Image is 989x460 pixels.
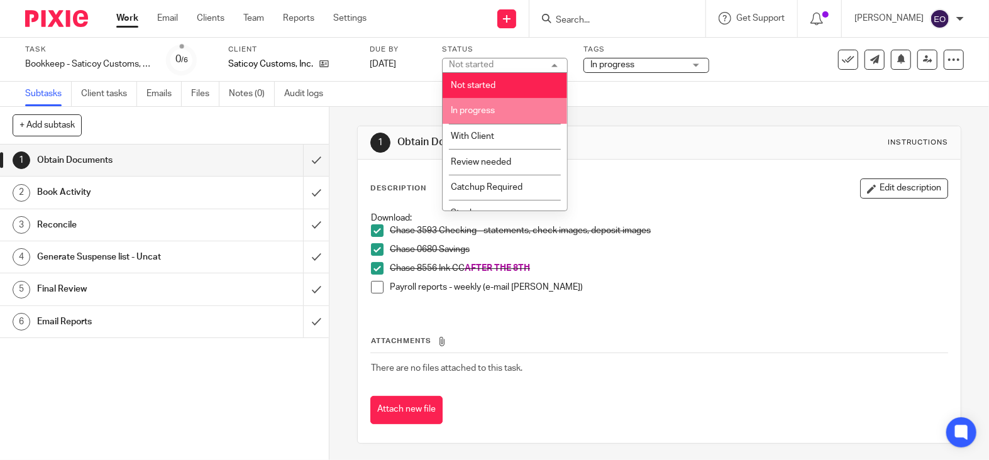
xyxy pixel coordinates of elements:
[888,138,948,148] div: Instructions
[283,12,314,25] a: Reports
[370,133,390,153] div: 1
[191,82,219,106] a: Files
[13,216,30,234] div: 3
[590,60,634,69] span: In progress
[397,136,687,149] h1: Obtain Documents
[451,209,474,217] span: Stuck
[175,52,188,67] div: 0
[25,82,72,106] a: Subtasks
[37,151,206,170] h1: Obtain Documents
[370,45,426,55] label: Due by
[449,60,494,69] div: Not started
[854,12,924,25] p: [PERSON_NAME]
[371,364,522,373] span: There are no files attached to this task.
[181,57,188,63] small: /6
[13,114,82,136] button: + Add subtask
[81,82,137,106] a: Client tasks
[37,280,206,298] h1: Final Review
[390,281,948,293] p: Payroll reports - weekly (e-mail [PERSON_NAME])
[37,183,206,202] h1: Book Activity
[451,81,495,90] span: Not started
[390,243,948,256] p: Chase 0680 Savings
[736,14,785,23] span: Get Support
[284,82,333,106] a: Audit logs
[583,45,709,55] label: Tags
[146,82,182,106] a: Emails
[13,151,30,169] div: 1
[37,248,206,266] h1: Generate Suspense list - Uncat
[451,183,522,192] span: Catchup Required
[860,178,948,199] button: Edit description
[442,45,568,55] label: Status
[13,248,30,266] div: 4
[197,12,224,25] a: Clients
[243,12,264,25] a: Team
[157,12,178,25] a: Email
[13,281,30,298] div: 5
[25,10,88,27] img: Pixie
[229,82,275,106] a: Notes (0)
[371,212,948,224] p: Download:
[370,396,443,424] button: Attach new file
[116,12,138,25] a: Work
[451,158,511,167] span: Review needed
[451,106,495,115] span: In progress
[371,337,431,344] span: Attachments
[25,58,151,70] div: Bookkeep - Saticoy Customs, Inc. - July
[930,9,950,29] img: svg%3E
[13,184,30,202] div: 2
[37,312,206,331] h1: Email Reports
[13,313,30,331] div: 6
[390,224,948,237] p: Chase 3593 Checking - statements, check images, deposit images
[228,45,354,55] label: Client
[370,183,426,194] p: Description
[228,58,313,70] p: Saticoy Customs, Inc.
[370,60,396,68] span: [DATE]
[555,15,668,26] input: Search
[333,12,367,25] a: Settings
[390,262,948,275] p: Chase 8556 Ink CC
[37,216,206,234] h1: Reconcile
[451,132,494,141] span: With Client
[465,264,530,273] span: AFTER THE 8TH
[25,45,151,55] label: Task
